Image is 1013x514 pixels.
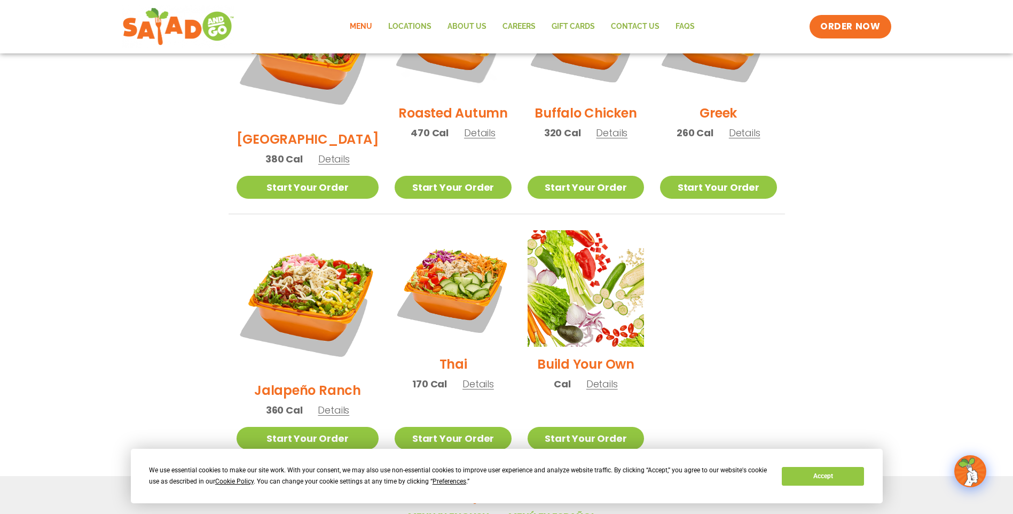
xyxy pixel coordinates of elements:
[439,355,467,373] h2: Thai
[342,14,703,39] nav: Menu
[677,126,713,140] span: 260 Cal
[537,355,634,373] h2: Build Your Own
[318,152,350,166] span: Details
[215,478,254,485] span: Cookie Policy
[439,14,494,39] a: About Us
[265,152,303,166] span: 380 Cal
[668,14,703,39] a: FAQs
[544,126,581,140] span: 320 Cal
[544,14,603,39] a: GIFT CARDS
[782,467,864,486] button: Accept
[380,14,439,39] a: Locations
[660,176,776,199] a: Start Your Order
[554,377,570,391] span: Cal
[395,230,511,347] img: Product photo for Thai Salad
[149,465,769,487] div: We use essential cookies to make our site work. With your consent, we may also use non-essential ...
[318,403,349,417] span: Details
[464,126,496,139] span: Details
[810,15,891,38] a: ORDER NOW
[411,126,449,140] span: 470 Cal
[586,377,618,391] span: Details
[395,176,511,199] a: Start Your Order
[700,104,737,122] h2: Greek
[398,104,508,122] h2: Roasted Autumn
[254,381,361,400] h2: Jalapeño Ranch
[237,176,379,199] a: Start Your Order
[596,126,627,139] span: Details
[820,20,880,33] span: ORDER NOW
[266,403,303,417] span: 360 Cal
[528,427,644,450] a: Start Your Order
[237,427,379,450] a: Start Your Order
[528,230,644,347] img: Product photo for Build Your Own
[395,427,511,450] a: Start Your Order
[462,377,494,391] span: Details
[433,478,466,485] span: Preferences
[412,377,447,391] span: 170 Cal
[237,130,379,149] h2: [GEOGRAPHIC_DATA]
[729,126,760,139] span: Details
[131,449,883,503] div: Cookie Consent Prompt
[603,14,668,39] a: Contact Us
[237,230,379,373] img: Product photo for Jalapeño Ranch Salad
[122,5,235,48] img: new-SAG-logo-768×292
[342,14,380,39] a: Menu
[528,176,644,199] a: Start Your Order
[955,456,985,486] img: wpChatIcon
[494,14,544,39] a: Careers
[535,104,637,122] h2: Buffalo Chicken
